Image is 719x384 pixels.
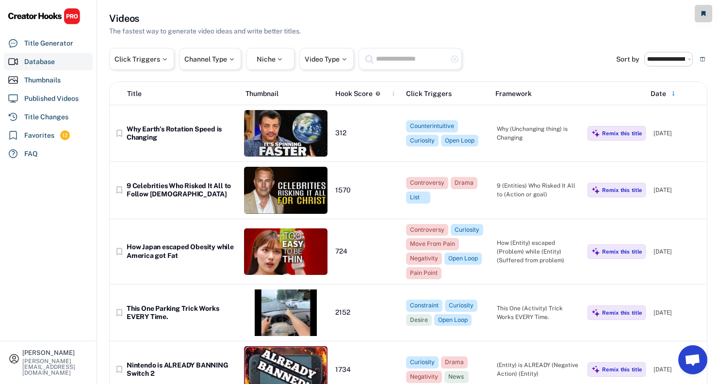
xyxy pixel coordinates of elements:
div: [DATE] [654,129,702,138]
div: Why (Unchanging thing) is Changing [497,125,580,142]
div: Date [651,89,666,99]
div: Curiosity [410,358,435,367]
img: CHPRO%20Logo.svg [8,8,81,25]
div: Negativity [410,373,438,381]
div: FAQ [24,149,38,159]
div: Database [24,57,55,67]
div: 9 (Entities) Who Risked It All to (Action or goal) [497,181,580,199]
img: MagicMajor%20%28Purple%29.svg [591,308,600,317]
div: Why Earth’s Rotation Speed is Changing [127,125,236,142]
div: List [410,193,426,202]
div: Click Triggers [406,89,488,99]
img: MagicMajor%20%28Purple%29.svg [591,186,600,194]
div: Curiosity [449,302,474,310]
div: Title Changes [24,112,68,122]
div: 312 [335,129,398,138]
div: How Japan escaped Obesity while America got Fat [127,243,236,260]
div: Controversy [410,226,444,234]
div: [DATE] [654,247,702,256]
div: Desire [410,316,428,324]
div: (Entity) is ALREADY (Negative Action) (Entity) [497,361,580,378]
button: highlight_remove [450,55,459,64]
div: Title Generator [24,38,73,48]
div: Hook Score [335,89,373,99]
div: News [448,373,465,381]
div: Remix this title [602,309,642,316]
div: [PERSON_NAME] [22,350,88,356]
img: thumbnail%20%2864%29.jpg [244,289,327,336]
div: 1570 [335,186,398,195]
div: How (Entity) escaped (Problem) while (Entity) (Suffered from problem) [497,239,580,265]
div: [DATE] [654,308,702,317]
div: Thumbnail [245,89,327,99]
div: Niche [257,56,284,63]
div: Favorites [24,130,54,141]
div: Open Loop [438,316,468,324]
div: Negativity [410,255,438,263]
div: [DATE] [654,186,702,194]
button: bookmark_border [114,185,124,195]
div: [PERSON_NAME][EMAIL_ADDRESS][DOMAIN_NAME] [22,358,88,376]
div: Click Triggers [114,56,169,63]
img: thumbnail%20%2869%29.jpg [244,167,327,213]
div: Remix this title [602,130,642,137]
div: Open Loop [445,137,474,145]
div: 9 Celebrities Who Risked It All to Follow [DEMOGRAPHIC_DATA] [127,182,236,199]
div: Sort by [616,56,639,63]
div: [DATE] [654,365,702,374]
div: This One Parking Trick Works EVERY Time. [127,304,236,321]
div: Curiosity [455,226,479,234]
img: thumbnail%20%2851%29.jpg [244,228,327,275]
div: Curiosity [410,137,435,145]
div: Nintendo is ALREADY BANNING Switch 2 [127,361,236,378]
div: Counterintuitive [410,122,454,130]
div: Open Loop [448,255,478,263]
div: 12 [60,131,70,140]
div: Remix this title [602,187,642,193]
img: MagicMajor%20%28Purple%29.svg [591,365,600,374]
button: bookmark_border [114,128,124,138]
button: bookmark_border [114,247,124,256]
div: Video Type [305,56,348,63]
div: Thumbnails [24,75,61,85]
div: Constraint [410,302,439,310]
h3: Videos [109,12,139,25]
a: Open chat [678,345,707,374]
div: Framework [495,89,577,99]
div: This One (Activity) Trick Works EVERY Time. [497,304,580,321]
div: Drama [445,358,464,367]
div: Move From Pain [410,240,455,248]
div: Channel Type [184,56,236,63]
div: Remix this title [602,248,642,255]
div: 724 [335,247,398,256]
div: Controversy [410,179,444,187]
img: MagicMajor%20%28Purple%29.svg [591,129,600,138]
div: Title [127,89,142,99]
div: Remix this title [602,366,642,373]
div: Drama [455,179,474,187]
img: thumbnail%20%2862%29.jpg [244,110,327,157]
div: 1734 [335,366,398,374]
img: MagicMajor%20%28Purple%29.svg [591,247,600,256]
button: bookmark_border [114,365,124,374]
div: 2152 [335,308,398,317]
div: Pain Point [410,269,438,277]
div: Published Videos [24,94,79,104]
div: The fastest way to generate video ideas and write better titles. [109,26,301,36]
button: bookmark_border [114,308,124,318]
